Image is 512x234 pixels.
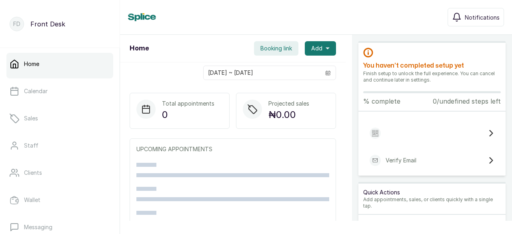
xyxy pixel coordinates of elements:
[204,66,320,80] input: Select date
[363,188,501,196] p: Quick Actions
[465,13,500,22] span: Notifications
[254,41,298,56] button: Booking link
[24,114,38,122] p: Sales
[6,80,113,102] a: Calendar
[448,8,504,26] button: Notifications
[24,196,40,204] p: Wallet
[325,70,331,76] svg: calendar
[268,108,309,122] p: ₦0.00
[6,107,113,130] a: Sales
[363,61,501,70] h2: You haven’t completed setup yet
[24,60,39,68] p: Home
[386,156,416,164] p: Verify Email
[305,41,336,56] button: Add
[6,162,113,184] a: Clients
[363,70,501,83] p: Finish setup to unlock the full experience. You can cancel and continue later in settings.
[24,169,42,177] p: Clients
[6,53,113,75] a: Home
[363,196,501,209] p: Add appointments, sales, or clients quickly with a single tap.
[136,145,329,153] p: UPCOMING APPOINTMENTS
[6,134,113,157] a: Staff
[30,19,65,29] p: Front Desk
[433,96,501,106] p: 0/undefined steps left
[13,20,20,28] p: FD
[130,44,149,53] h1: Home
[162,100,214,108] p: Total appointments
[24,87,48,95] p: Calendar
[260,44,292,52] span: Booking link
[311,44,322,52] span: Add
[24,142,38,150] p: Staff
[6,189,113,211] a: Wallet
[162,108,214,122] p: 0
[268,100,309,108] p: Projected sales
[24,223,52,231] p: Messaging
[363,96,400,106] p: % complete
